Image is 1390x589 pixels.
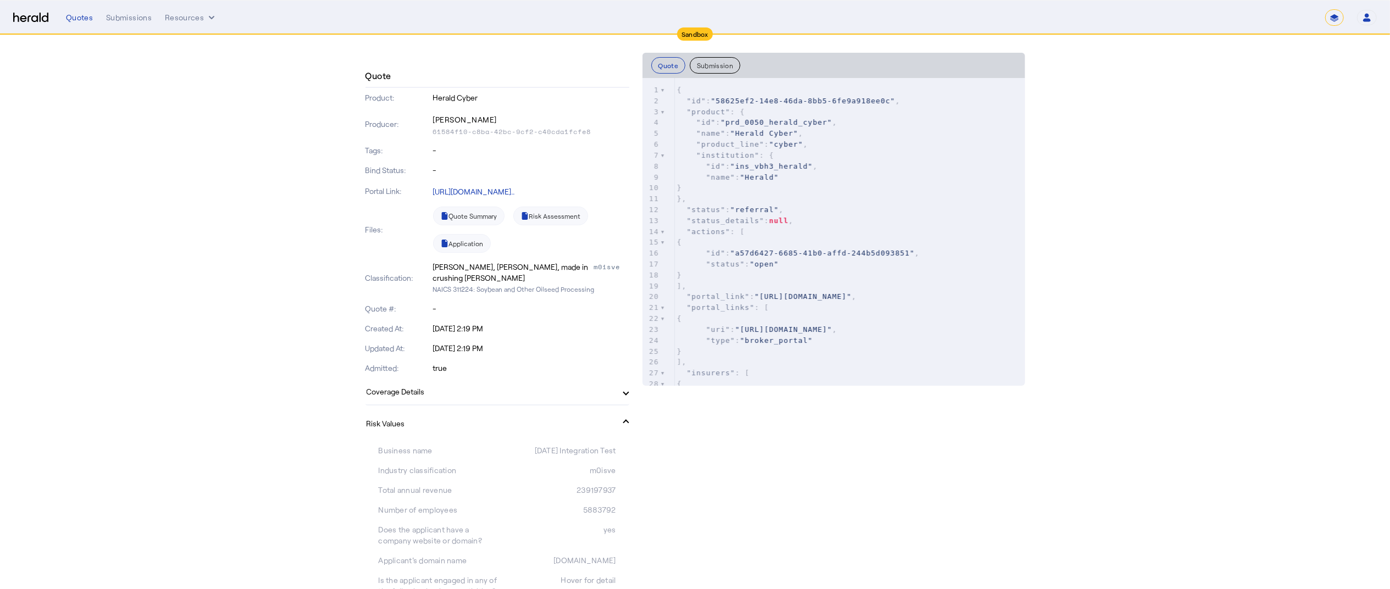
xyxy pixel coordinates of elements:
[497,524,616,546] div: yes
[677,227,745,236] span: : [
[366,92,431,103] p: Product:
[366,273,431,284] p: Classification:
[379,504,497,515] div: Number of employees
[686,303,755,312] span: "portal_links"
[686,97,706,105] span: "id"
[497,504,616,515] div: 5883792
[750,260,779,268] span: "open"
[677,86,682,94] span: {
[677,129,804,137] span: : ,
[730,162,813,170] span: "ins_vbh3_herald"
[366,343,431,354] p: Updated At:
[651,57,686,74] button: Quote
[677,358,687,366] span: ],
[677,108,745,116] span: : {
[706,336,735,344] span: "type"
[367,418,615,429] mat-panel-title: Risk Values
[677,380,682,388] span: {
[677,162,818,170] span: : ,
[643,172,661,183] div: 9
[686,369,735,377] span: "insurers"
[769,140,803,148] span: "cyber"
[677,27,713,41] div: Sandbox
[686,205,726,214] span: "status"
[643,161,661,172] div: 8
[366,119,431,130] p: Producer:
[677,195,687,203] span: },
[643,357,661,368] div: 26
[66,12,93,23] div: Quotes
[740,173,779,181] span: "Herald"
[706,173,735,181] span: "name"
[677,140,808,148] span: : ,
[366,186,431,197] p: Portal Link:
[497,445,616,456] div: [DATE] Integration Test
[433,343,629,354] p: [DATE] 2:19 PM
[366,165,431,176] p: Bind Status:
[711,97,895,105] span: "58625ef2-14e8-46da-8bb5-6fe9a918ee0c"
[379,445,497,456] div: Business name
[594,262,629,284] div: m0isve
[706,249,725,257] span: "id"
[433,165,629,176] p: -
[643,379,661,390] div: 28
[433,92,629,103] p: Herald Cyber
[379,524,497,546] div: Does the applicant have a company website or domain?
[677,151,774,159] span: : {
[677,216,794,225] span: : ,
[433,127,629,136] p: 61584f10-c8ba-42bc-9cf2-c40cda1fcfe8
[730,129,799,137] span: "Herald Cyber"
[106,12,152,23] div: Submissions
[433,262,592,284] div: [PERSON_NAME], [PERSON_NAME], made in crushing [PERSON_NAME]
[696,140,765,148] span: "product_line"
[643,78,1025,386] herald-code-block: quote
[366,323,431,334] p: Created At:
[643,291,661,302] div: 20
[497,555,616,566] div: [DOMAIN_NAME]
[706,162,725,170] span: "id"
[165,12,217,23] button: Resources dropdown menu
[735,325,832,334] span: "[URL][DOMAIN_NAME]"
[433,234,491,253] a: Application
[643,193,661,204] div: 11
[696,118,716,126] span: "id"
[686,108,730,116] span: "product"
[433,363,629,374] p: true
[643,204,661,215] div: 12
[677,292,857,301] span: : ,
[643,128,661,139] div: 5
[643,248,661,259] div: 16
[366,378,629,404] mat-expansion-panel-header: Coverage Details
[643,237,661,248] div: 15
[433,284,629,294] p: NAICS 311224: Soybean and Other Oilseed Processing
[740,336,812,344] span: "broker_portal"
[677,205,784,214] span: : ,
[643,270,661,281] div: 18
[643,107,661,118] div: 3
[686,292,750,301] span: "portal_link"
[769,216,788,225] span: null
[643,117,661,128] div: 4
[677,184,682,192] span: }
[706,260,745,268] span: "status"
[643,226,661,237] div: 14
[433,112,629,127] p: [PERSON_NAME]
[497,485,616,496] div: 239197937
[643,259,661,270] div: 17
[379,485,497,496] div: Total annual revenue
[677,238,682,246] span: {
[643,85,661,96] div: 1
[643,182,661,193] div: 10
[366,69,391,82] h4: Quote
[677,173,779,181] span: :
[433,145,629,156] p: -
[433,323,629,334] p: [DATE] 2:19 PM
[677,249,920,257] span: : ,
[366,363,431,374] p: Admitted:
[690,57,740,74] button: Submission
[643,324,661,335] div: 23
[730,249,915,257] span: "a57d6427-6685-41b0-affd-244b5d093851"
[706,325,730,334] span: "uri"
[696,129,726,137] span: "name"
[643,150,661,161] div: 7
